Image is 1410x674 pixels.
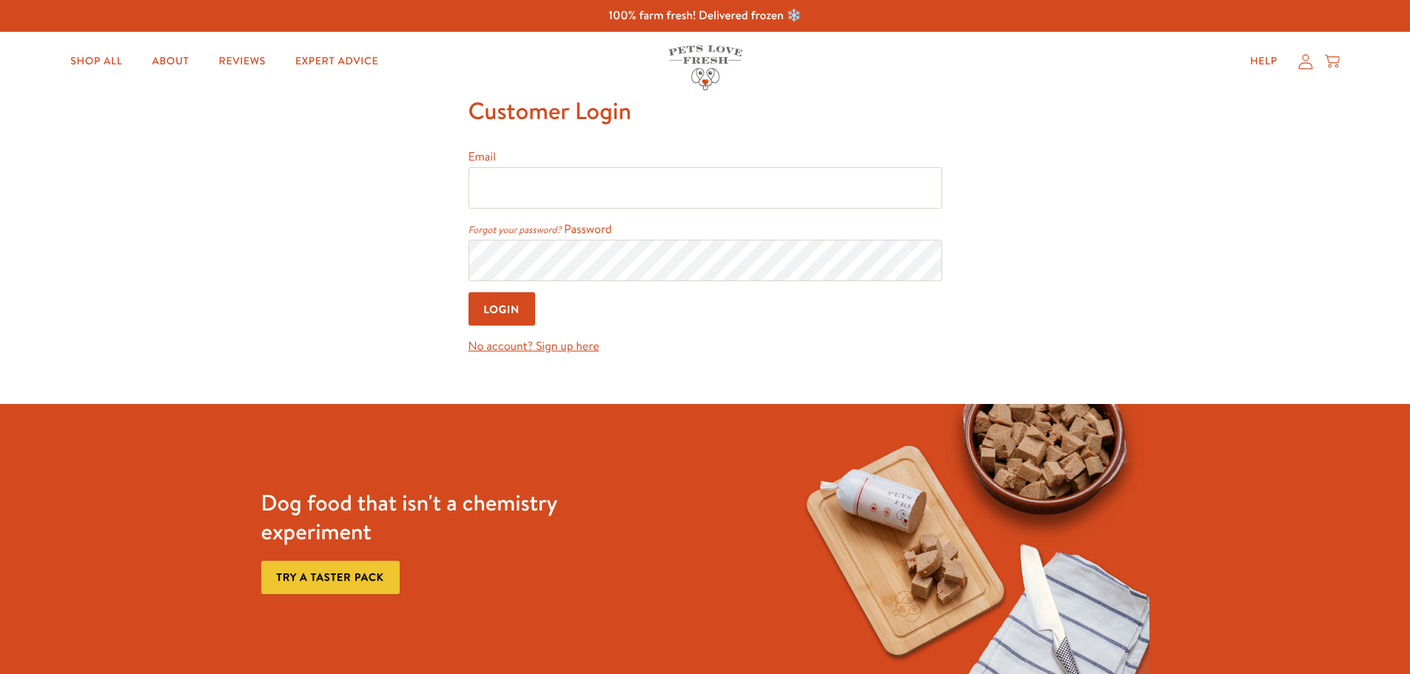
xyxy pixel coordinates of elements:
label: Email [469,149,496,165]
img: Pets Love Fresh [668,45,742,90]
label: Password [564,221,612,237]
a: No account? Sign up here [469,338,600,354]
a: About [140,47,201,76]
a: Help [1238,47,1289,76]
a: Shop All [58,47,134,76]
h1: Customer Login [469,91,942,131]
input: Login [469,292,536,326]
a: Expert Advice [283,47,390,76]
a: Forgot your password? [469,223,562,237]
a: Try a taster pack [261,561,400,594]
h3: Dog food that isn't a chemistry experiment [261,488,625,546]
a: Reviews [207,47,278,76]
